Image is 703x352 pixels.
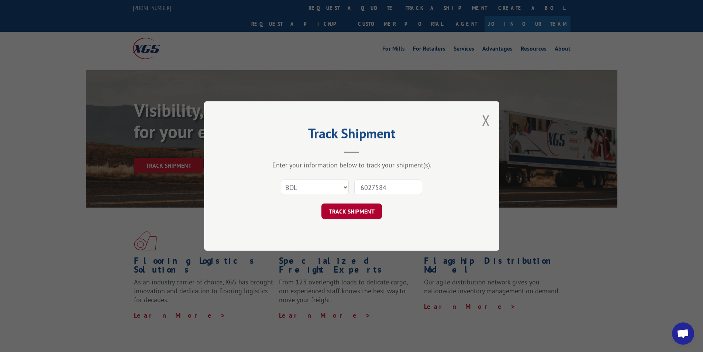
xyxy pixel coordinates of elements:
[321,204,382,219] button: TRACK SHIPMENT
[241,128,462,142] h2: Track Shipment
[354,180,422,195] input: Number(s)
[672,322,694,345] div: Open chat
[241,161,462,169] div: Enter your information below to track your shipment(s).
[482,110,490,130] button: Close modal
